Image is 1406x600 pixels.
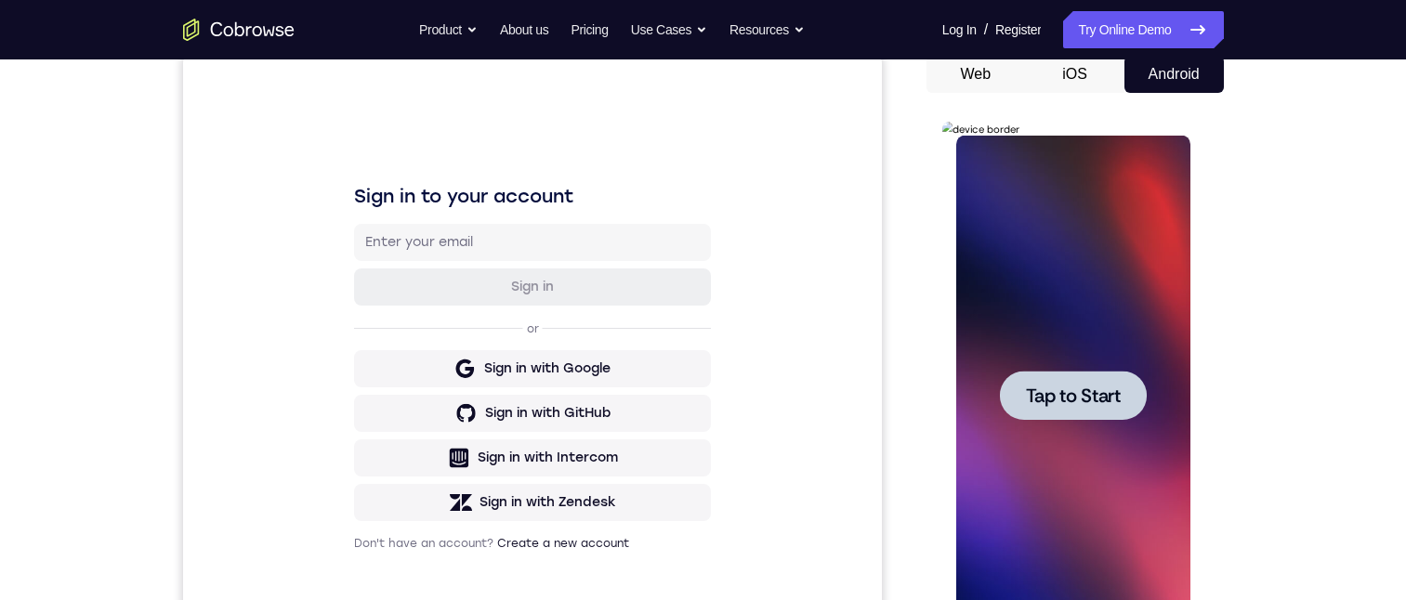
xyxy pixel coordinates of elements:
[995,11,1041,48] a: Register
[729,11,805,48] button: Resources
[301,304,427,322] div: Sign in with Google
[340,266,360,280] p: or
[171,384,528,421] button: Sign in with Intercom
[419,11,478,48] button: Product
[984,19,988,41] span: /
[302,348,427,367] div: Sign in with GitHub
[171,339,528,376] button: Sign in with GitHub
[1063,11,1223,48] a: Try Online Demo
[1025,56,1124,93] button: iOS
[631,11,707,48] button: Use Cases
[171,294,528,332] button: Sign in with Google
[84,265,178,283] span: Tap to Start
[183,19,295,41] a: Go to the home page
[58,249,204,298] button: Tap to Start
[171,480,528,495] p: Don't have an account?
[314,481,446,494] a: Create a new account
[926,56,1026,93] button: Web
[500,11,548,48] a: About us
[296,437,433,456] div: Sign in with Zendesk
[571,11,608,48] a: Pricing
[942,11,977,48] a: Log In
[1124,56,1224,93] button: Android
[171,428,528,465] button: Sign in with Zendesk
[295,393,435,411] div: Sign in with Intercom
